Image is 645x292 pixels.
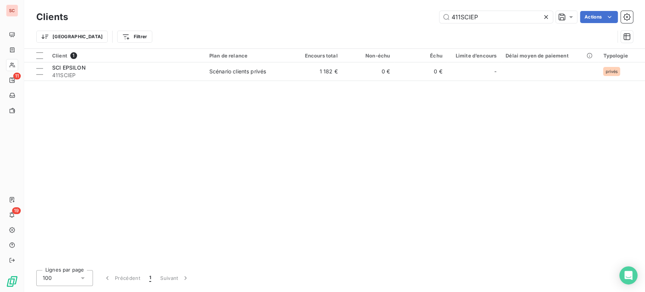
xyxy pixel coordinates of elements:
span: - [494,68,497,75]
td: 0 € [342,62,395,81]
div: Échu [399,53,442,59]
span: 100 [43,274,52,282]
button: [GEOGRAPHIC_DATA] [36,31,108,43]
td: 1 182 € [290,62,342,81]
button: Filtrer [117,31,152,43]
div: Plan de relance [209,53,285,59]
div: SC [6,5,18,17]
div: Délai moyen de paiement [506,53,594,59]
div: Encours total [294,53,338,59]
span: SCI EPSILON [52,64,86,71]
span: privés [605,69,618,74]
span: 411SCIEP [52,71,200,79]
span: 1 [149,274,151,282]
div: Open Intercom Messenger [619,266,637,284]
button: Précédent [99,270,145,286]
h3: Clients [36,10,68,24]
input: Rechercher [439,11,553,23]
span: 11 [13,73,21,79]
button: Actions [580,11,618,23]
img: Logo LeanPay [6,275,18,287]
span: Client [52,53,67,59]
td: 0 € [394,62,447,81]
div: Typologie [603,53,640,59]
span: 1 [70,52,77,59]
button: Suivant [156,270,194,286]
div: Non-échu [347,53,390,59]
button: 1 [145,270,156,286]
div: Limite d’encours [452,53,497,59]
div: Scénario clients privés [209,68,266,75]
span: 19 [12,207,21,214]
